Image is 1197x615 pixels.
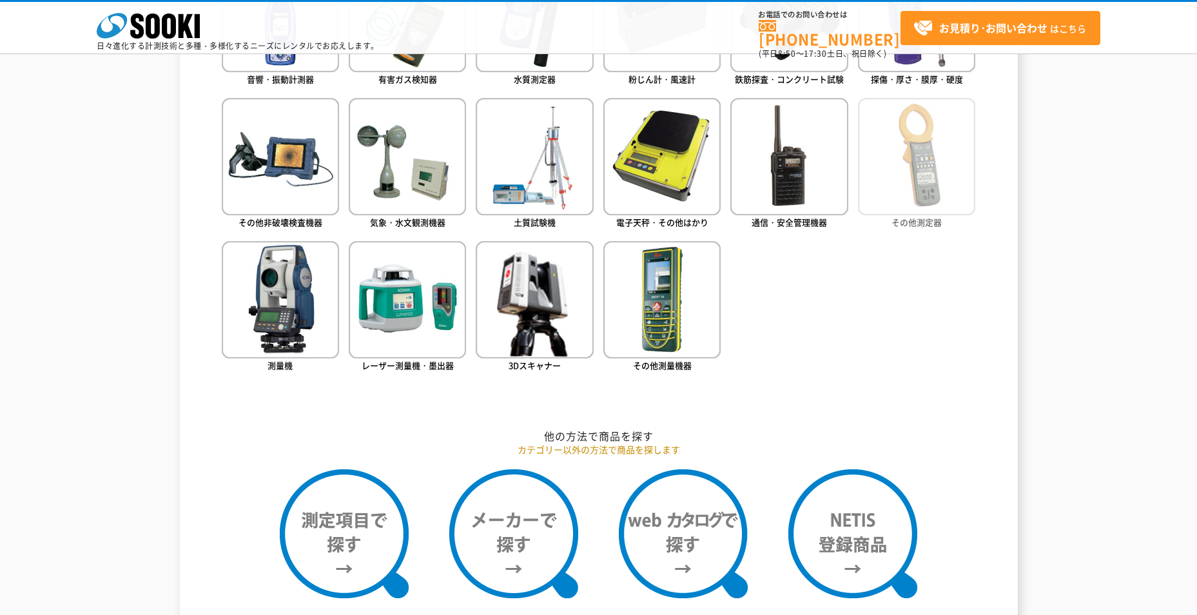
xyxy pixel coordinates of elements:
[514,216,556,228] span: 土質試験機
[778,48,796,59] span: 8:50
[476,241,593,358] img: 3Dスキャナー
[370,216,445,228] span: 気象・水文観測機器
[616,216,708,228] span: 電子天秤・その他はかり
[476,98,593,215] img: 土質試験機
[476,241,593,375] a: 3Dスキャナー
[891,216,942,228] span: その他測定器
[730,98,848,215] img: 通信・安全管理機器
[619,469,748,598] img: webカタログで探す
[628,73,696,85] span: 粉じん計・風速計
[349,241,466,375] a: レーザー測量機・墨出器
[759,20,900,46] a: [PHONE_NUMBER]
[514,73,556,85] span: 水質測定器
[603,241,721,375] a: その他測量機器
[913,19,1086,38] span: はこちら
[752,216,827,228] span: 通信・安全管理機器
[449,469,578,598] img: メーカーで探す
[858,98,975,231] a: その他測定器
[349,241,466,358] img: レーザー測量機・墨出器
[97,42,379,50] p: 日々進化する計測技術と多種・多様化するニーズにレンタルでお応えします。
[858,98,975,215] img: その他測定器
[268,359,293,371] span: 測量機
[378,73,437,85] span: 有害ガス検知器
[603,98,721,215] img: 電子天秤・その他はかり
[603,98,721,231] a: 電子天秤・その他はかり
[735,73,844,85] span: 鉄筋探査・コンクリート試験
[939,20,1047,35] strong: お見積り･お問い合わせ
[603,241,721,358] img: その他測量機器
[730,98,848,231] a: 通信・安全管理機器
[759,11,900,19] span: お電話でのお問い合わせは
[280,469,409,598] img: 測定項目で探す
[804,48,827,59] span: 17:30
[509,359,561,371] span: 3Dスキャナー
[362,359,454,371] span: レーザー測量機・墨出器
[222,241,339,375] a: 測量機
[222,429,976,443] h2: 他の方法で商品を探す
[476,98,593,231] a: 土質試験機
[900,11,1100,45] a: お見積り･お問い合わせはこちら
[759,48,886,59] span: (平日 ～ 土日、祝日除く)
[238,216,322,228] span: その他非破壊検査機器
[222,98,339,231] a: その他非破壊検査機器
[788,469,917,598] img: NETIS登録商品
[633,359,692,371] span: その他測量機器
[247,73,314,85] span: 音響・振動計測器
[349,98,466,231] a: 気象・水文観測機器
[222,443,976,456] p: カテゴリー以外の方法で商品を探します
[222,241,339,358] img: 測量機
[349,98,466,215] img: 気象・水文観測機器
[222,98,339,215] img: その他非破壊検査機器
[871,73,963,85] span: 探傷・厚さ・膜厚・硬度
